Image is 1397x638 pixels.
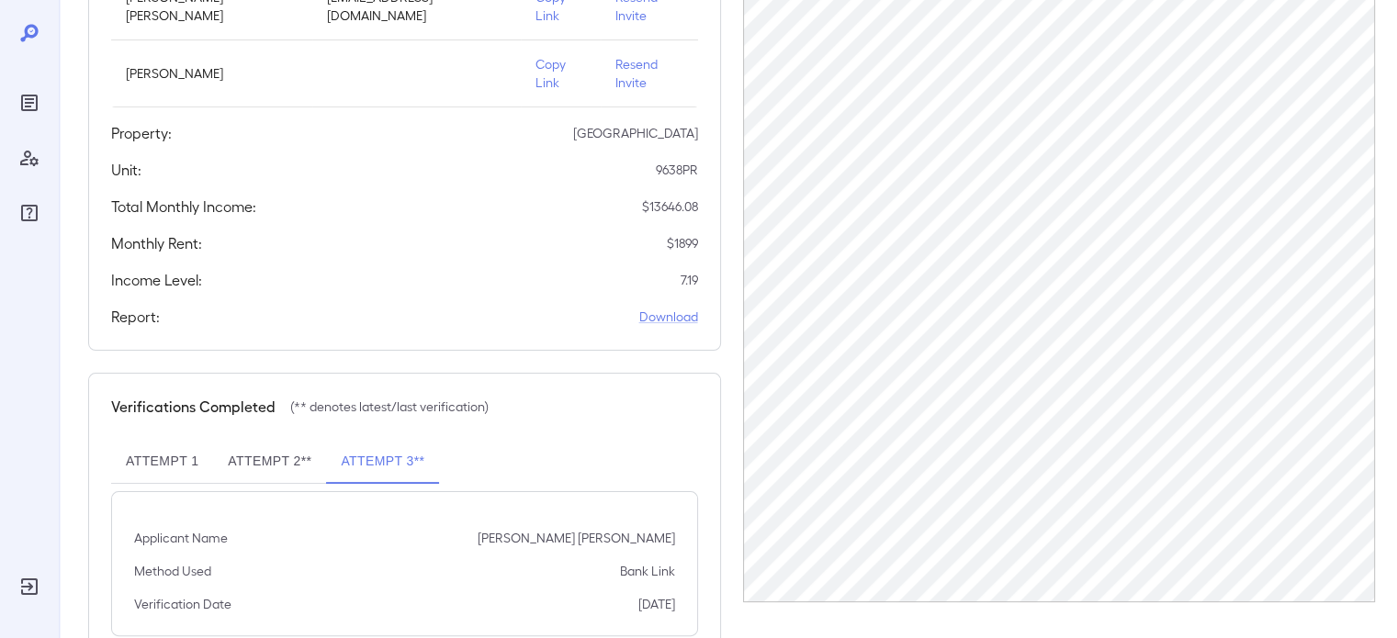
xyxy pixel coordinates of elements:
p: (** denotes latest/last verification) [290,397,489,416]
div: Log Out [15,572,44,601]
p: 7.19 [681,271,698,289]
h5: Monthly Rent: [111,232,202,254]
h5: Verifications Completed [111,396,276,418]
h5: Income Level: [111,269,202,291]
p: $ 1899 [667,234,698,252]
p: [PERSON_NAME] [PERSON_NAME] [478,529,675,547]
button: Attempt 1 [111,440,213,484]
p: Bank Link [620,562,675,580]
a: Download [639,308,698,326]
h5: Total Monthly Income: [111,196,256,218]
p: Verification Date [134,595,231,613]
button: Attempt 3** [326,440,439,484]
p: Resend Invite [615,55,683,92]
p: [PERSON_NAME] [126,64,298,83]
h5: Unit: [111,159,141,181]
p: Applicant Name [134,529,228,547]
button: Attempt 2** [213,440,326,484]
div: Reports [15,88,44,118]
div: Manage Users [15,143,44,173]
p: $ 13646.08 [642,197,698,216]
p: Method Used [134,562,211,580]
h5: Property: [111,122,172,144]
h5: Report: [111,306,160,328]
p: 9638PR [656,161,698,179]
p: Copy Link [535,55,586,92]
div: FAQ [15,198,44,228]
p: [DATE] [638,595,675,613]
p: [GEOGRAPHIC_DATA] [573,124,698,142]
